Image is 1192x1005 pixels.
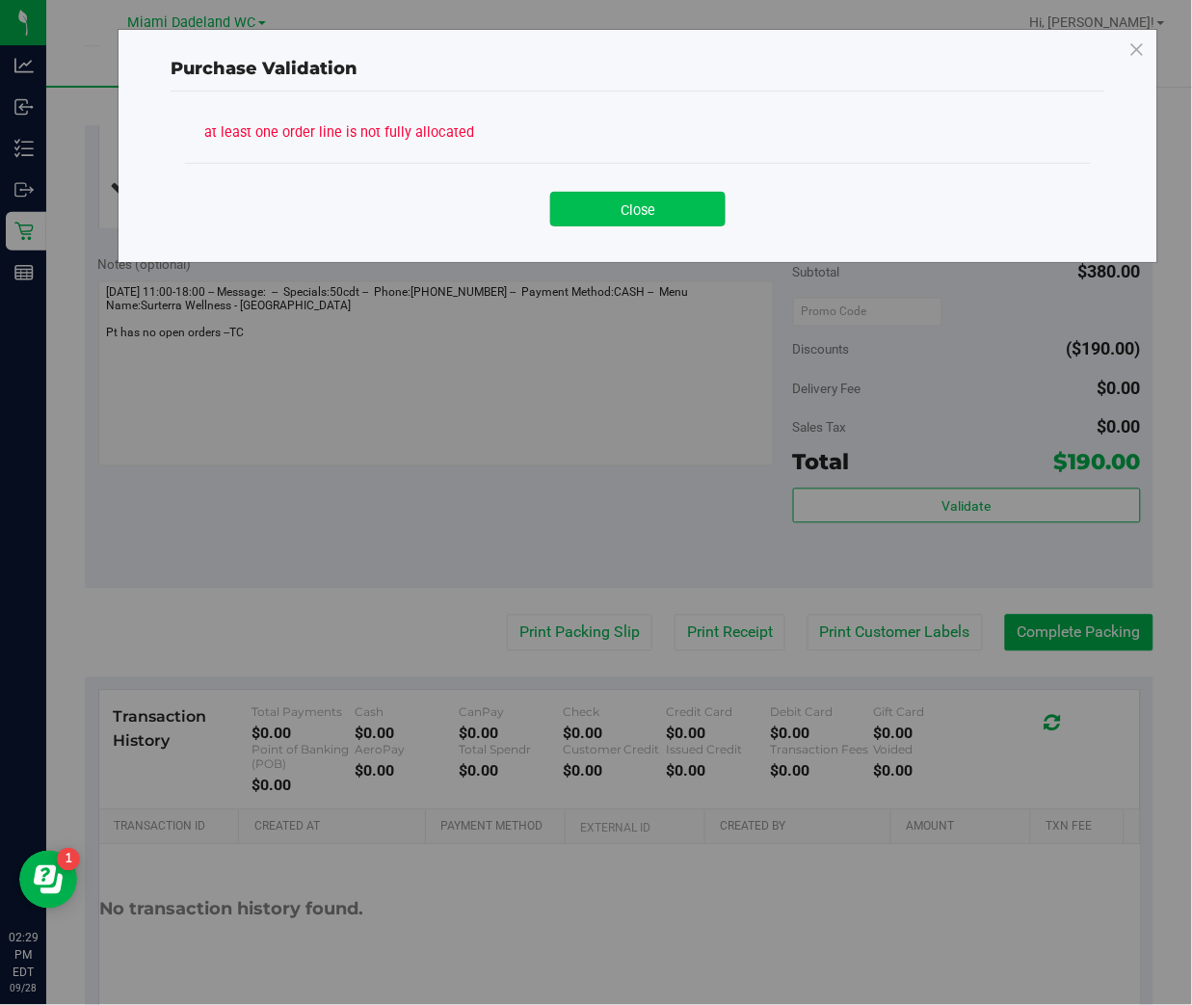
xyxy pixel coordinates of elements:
div: at least one order line is not fully allocated [204,118,927,144]
iframe: Resource center unread badge [57,848,80,871]
iframe: Resource center [19,851,77,909]
span: Purchase Validation [171,58,358,79]
button: Close [550,192,726,226]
